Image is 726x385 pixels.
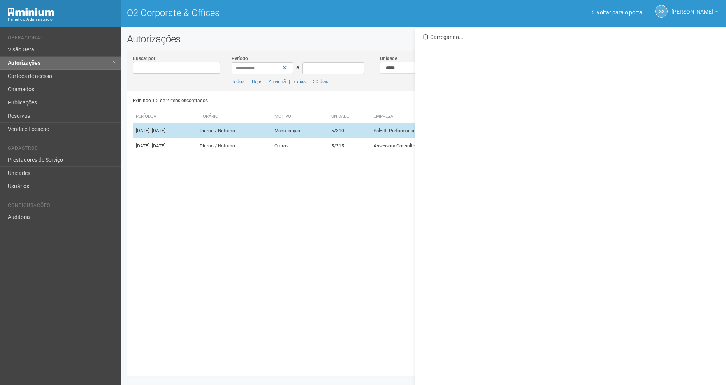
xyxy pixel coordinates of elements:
span: - [DATE] [149,128,165,133]
a: Todos [232,79,244,84]
label: Período [232,55,248,62]
th: Unidade [328,110,371,123]
td: Assessora Consultoria e Planejamen LTDA [371,138,538,154]
th: Horário [197,110,271,123]
span: | [248,79,249,84]
td: Diurno / Noturno [197,123,271,138]
a: GS [655,5,668,18]
span: | [289,79,290,84]
span: | [309,79,310,84]
td: Manutenção [271,123,329,138]
img: Minium [8,8,54,16]
a: Amanhã [269,79,286,84]
th: Empresa [371,110,538,123]
a: Voltar para o portal [592,9,643,16]
span: a [296,64,299,71]
td: [DATE] [133,123,197,138]
td: [DATE] [133,138,197,154]
li: Cadastros [8,145,115,154]
div: Exibindo 1-2 de 2 itens encontrados [133,95,422,106]
div: Painel do Administrador [8,16,115,23]
label: Unidade [380,55,397,62]
div: Carregando... [423,34,720,41]
li: Operacional [8,35,115,43]
a: 30 dias [313,79,328,84]
span: | [264,79,265,84]
a: [PERSON_NAME] [672,10,718,16]
th: Período [133,110,197,123]
td: 5/315 [328,138,371,154]
span: Gabriela Souza [672,1,713,15]
span: - [DATE] [149,143,165,148]
li: Configurações [8,203,115,211]
label: Buscar por [133,55,155,62]
th: Motivo [271,110,329,123]
h1: O2 Corporate & Offices [127,8,418,18]
td: Outros [271,138,329,154]
a: 7 dias [293,79,306,84]
td: Salvitti Performance e Saúde [371,123,538,138]
td: 5/310 [328,123,371,138]
td: Diurno / Noturno [197,138,271,154]
a: Hoje [252,79,261,84]
h2: Autorizações [127,33,720,45]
